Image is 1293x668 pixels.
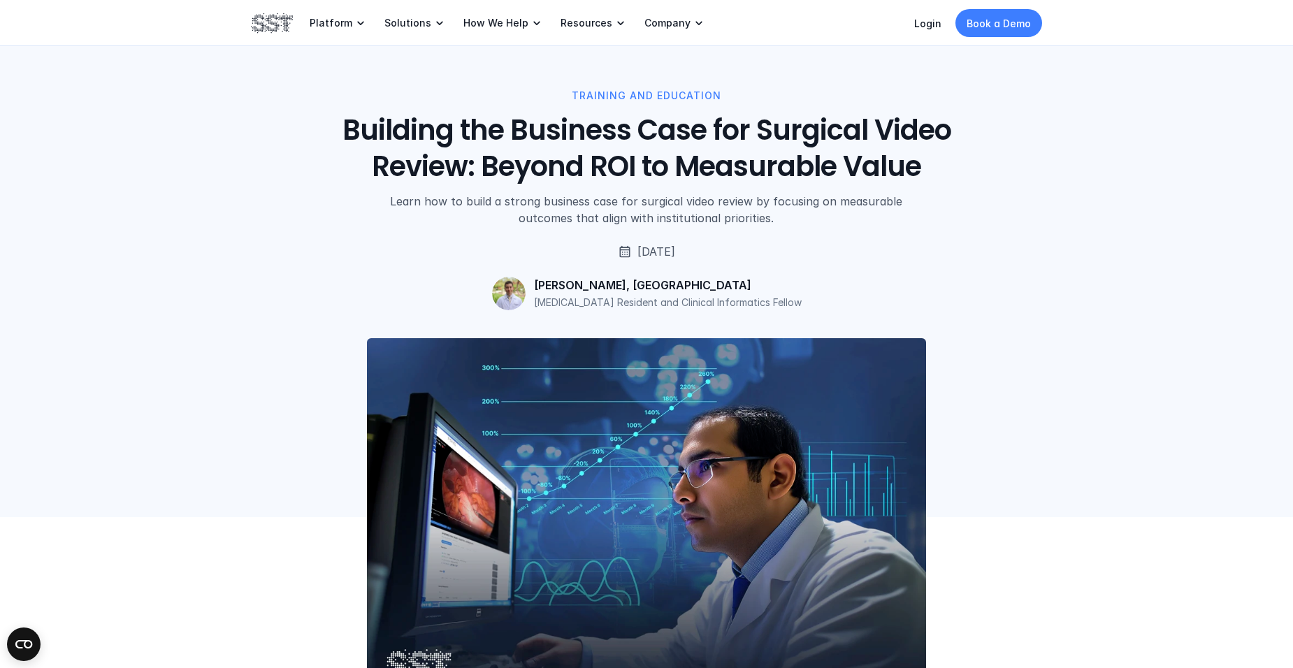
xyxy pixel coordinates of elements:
[534,278,751,293] p: [PERSON_NAME], [GEOGRAPHIC_DATA]
[914,17,941,29] a: Login
[370,193,923,226] p: Learn how to build a strong business case for surgical video review by focusing on measurable out...
[955,9,1042,37] a: Book a Demo
[310,17,352,29] p: Platform
[463,17,528,29] p: How We Help
[492,277,526,310] img: Joshua Villarreal, MD headshot
[7,627,41,661] button: Open CMP widget
[384,17,431,29] p: Solutions
[330,112,963,184] h1: Building the Business Case for Surgical Video Review: Beyond ROI to Measurable Value
[572,88,721,103] p: TRAINING AND EDUCATION
[561,17,612,29] p: Resources
[534,295,802,310] p: [MEDICAL_DATA] Resident and Clinical Informatics Fellow
[644,17,691,29] p: Company
[251,11,293,35] img: SST logo
[967,16,1031,31] p: Book a Demo
[637,243,675,260] p: [DATE]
